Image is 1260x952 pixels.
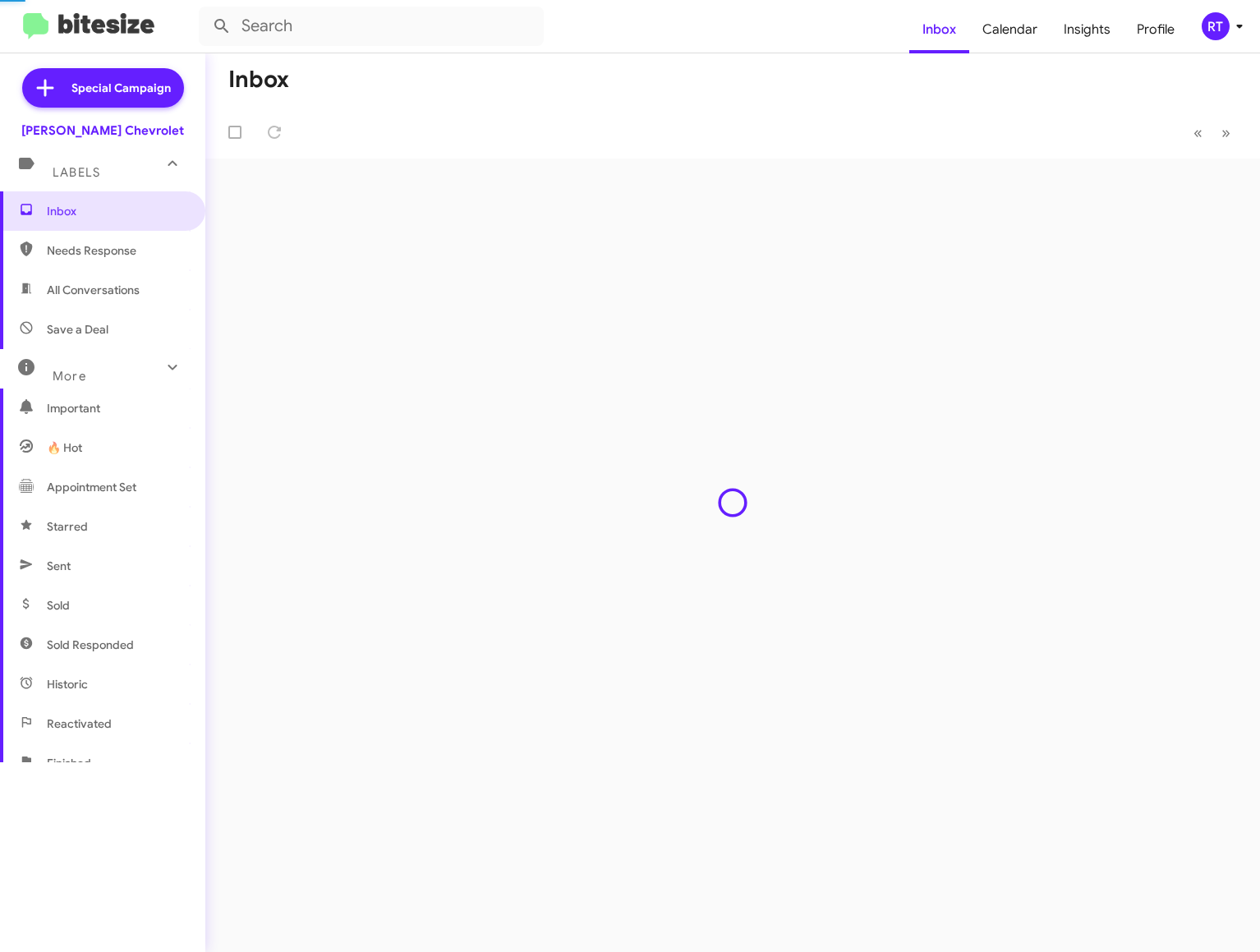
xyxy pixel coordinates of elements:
[1188,12,1242,40] button: RT
[1202,12,1230,40] div: RT
[47,558,71,574] span: Sent
[1051,6,1124,53] a: Insights
[47,479,136,495] span: Appointment Set
[1193,122,1203,143] span: «
[47,439,82,456] span: 🔥 Hot
[21,122,184,139] div: [PERSON_NAME] Chevrolet
[199,7,544,46] input: Search
[47,400,186,416] span: Important
[47,242,186,259] span: Needs Response
[909,6,969,53] a: Inbox
[47,676,88,692] span: Historic
[22,68,184,108] a: Special Campaign
[47,518,88,535] span: Starred
[47,597,70,614] span: Sold
[47,755,91,771] span: Finished
[969,6,1051,53] a: Calendar
[53,369,86,384] span: More
[228,67,289,93] h1: Inbox
[47,321,108,338] span: Save a Deal
[71,80,171,96] span: Special Campaign
[53,165,100,180] span: Labels
[1124,6,1188,53] a: Profile
[1221,122,1230,143] span: »
[47,637,134,653] span: Sold Responded
[1184,116,1240,149] nav: Page navigation example
[1184,116,1212,149] button: Previous
[47,203,186,219] span: Inbox
[1212,116,1240,149] button: Next
[47,282,140,298] span: All Conversations
[47,715,112,732] span: Reactivated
